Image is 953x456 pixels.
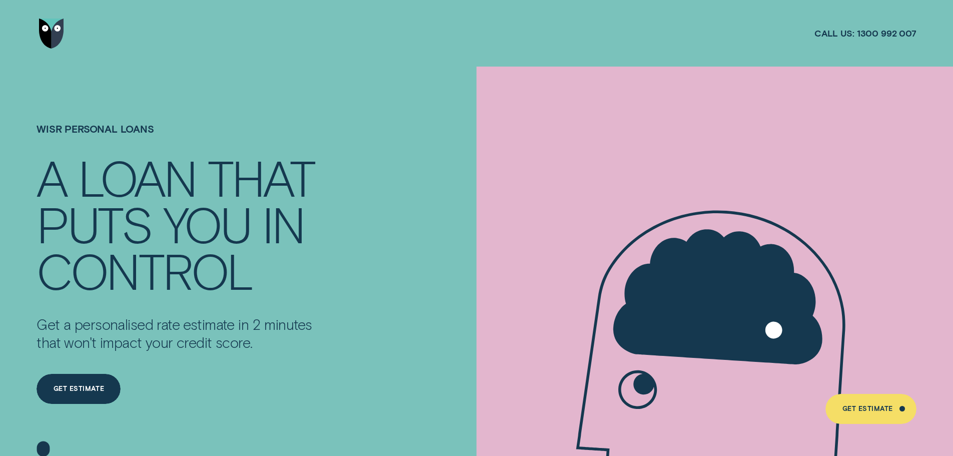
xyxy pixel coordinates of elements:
h4: A LOAN THAT PUTS YOU IN CONTROL [37,154,326,293]
h1: Wisr Personal Loans [37,123,326,154]
a: Get Estimate [37,374,121,404]
img: Wisr [39,19,64,49]
div: THAT [208,154,314,200]
a: Get Estimate [825,394,916,424]
span: Call us: [814,28,854,39]
div: YOU [163,200,251,247]
div: LOAN [78,154,196,200]
div: CONTROL [37,247,252,293]
a: Call us:1300 992 007 [814,28,916,39]
p: Get a personalised rate estimate in 2 minutes that won't impact your credit score. [37,315,326,351]
div: A [37,154,67,200]
div: PUTS [37,200,151,247]
span: 1300 992 007 [857,28,916,39]
div: IN [262,200,304,247]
